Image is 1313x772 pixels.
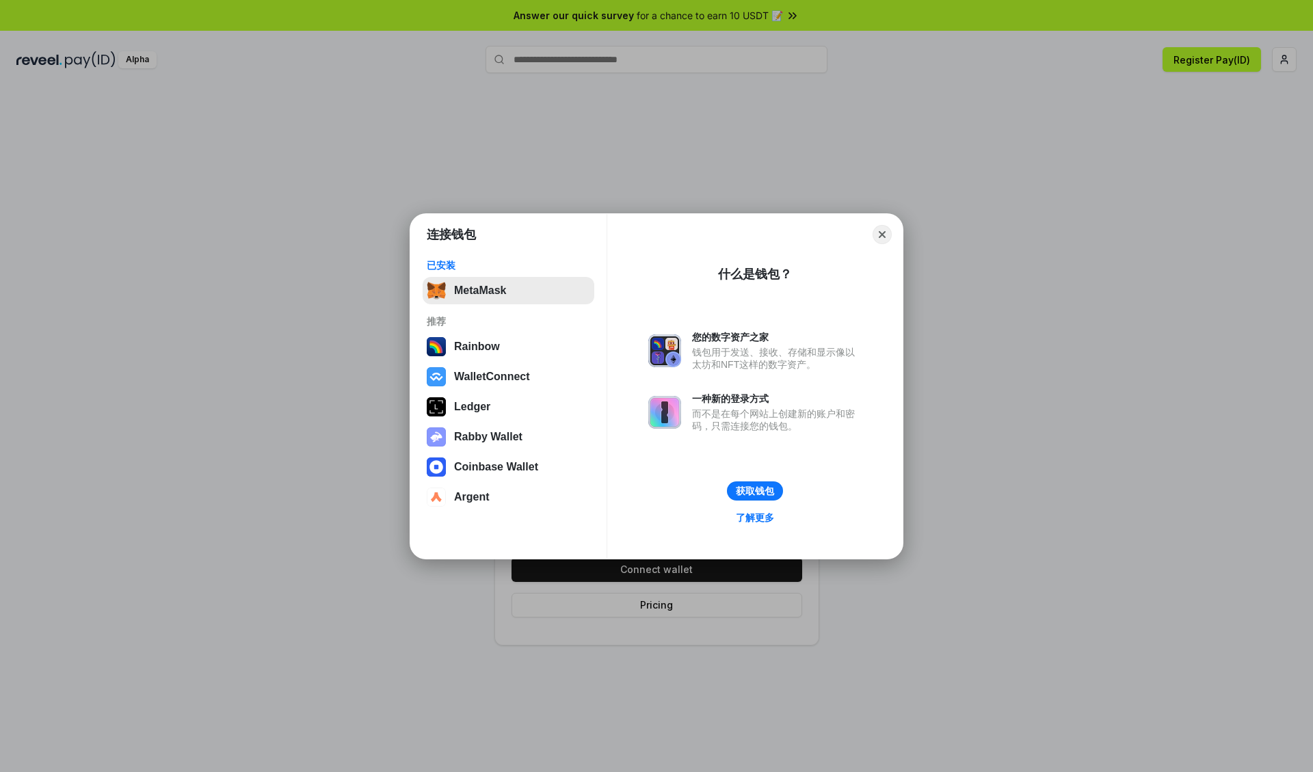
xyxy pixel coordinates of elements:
[427,259,590,271] div: 已安装
[454,401,490,413] div: Ledger
[423,423,594,451] button: Rabby Wallet
[423,393,594,421] button: Ledger
[454,341,500,353] div: Rainbow
[873,225,892,244] button: Close
[427,397,446,416] img: svg+xml,%3Csvg%20xmlns%3D%22http%3A%2F%2Fwww.w3.org%2F2000%2Fsvg%22%20width%3D%2228%22%20height%3...
[427,281,446,300] img: svg+xml,%3Csvg%20fill%3D%22none%22%20height%3D%2233%22%20viewBox%3D%220%200%2035%2033%22%20width%...
[692,331,862,343] div: 您的数字资产之家
[454,371,530,383] div: WalletConnect
[427,457,446,477] img: svg+xml,%3Csvg%20width%3D%2228%22%20height%3D%2228%22%20viewBox%3D%220%200%2028%2028%22%20fill%3D...
[427,367,446,386] img: svg+xml,%3Csvg%20width%3D%2228%22%20height%3D%2228%22%20viewBox%3D%220%200%2028%2028%22%20fill%3D...
[423,333,594,360] button: Rainbow
[427,488,446,507] img: svg+xml,%3Csvg%20width%3D%2228%22%20height%3D%2228%22%20viewBox%3D%220%200%2028%2028%22%20fill%3D...
[454,431,522,443] div: Rabby Wallet
[727,481,783,501] button: 获取钱包
[728,509,782,527] a: 了解更多
[427,427,446,447] img: svg+xml,%3Csvg%20xmlns%3D%22http%3A%2F%2Fwww.w3.org%2F2000%2Fsvg%22%20fill%3D%22none%22%20viewBox...
[423,363,594,390] button: WalletConnect
[427,337,446,356] img: svg+xml,%3Csvg%20width%3D%22120%22%20height%3D%22120%22%20viewBox%3D%220%200%20120%20120%22%20fil...
[423,277,594,304] button: MetaMask
[692,408,862,432] div: 而不是在每个网站上创建新的账户和密码，只需连接您的钱包。
[427,226,476,243] h1: 连接钱包
[736,511,774,524] div: 了解更多
[692,346,862,371] div: 钱包用于发送、接收、存储和显示像以太坊和NFT这样的数字资产。
[427,315,590,328] div: 推荐
[423,453,594,481] button: Coinbase Wallet
[692,392,862,405] div: 一种新的登录方式
[423,483,594,511] button: Argent
[718,266,792,282] div: 什么是钱包？
[648,396,681,429] img: svg+xml,%3Csvg%20xmlns%3D%22http%3A%2F%2Fwww.w3.org%2F2000%2Fsvg%22%20fill%3D%22none%22%20viewBox...
[454,284,506,297] div: MetaMask
[648,334,681,367] img: svg+xml,%3Csvg%20xmlns%3D%22http%3A%2F%2Fwww.w3.org%2F2000%2Fsvg%22%20fill%3D%22none%22%20viewBox...
[454,491,490,503] div: Argent
[736,485,774,497] div: 获取钱包
[454,461,538,473] div: Coinbase Wallet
